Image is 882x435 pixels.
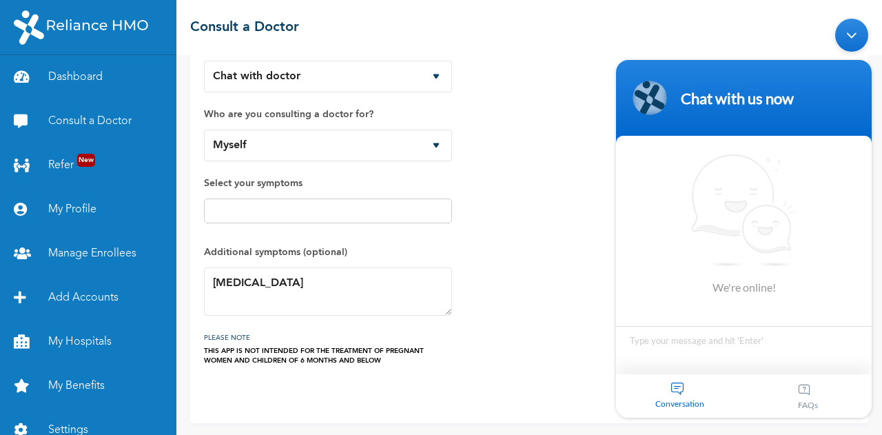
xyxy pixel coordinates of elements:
[204,106,452,123] label: Who are you consulting a doctor for?
[190,17,299,38] h2: Consult a Doctor
[204,346,452,365] div: THIS APP IS NOT INTENDED FOR THE TREATMENT OF PREGNANT WOMEN AND CHILDREN OF 6 MONTHS AND BELOW
[204,244,452,261] label: Additional symptoms (optional)
[204,175,452,192] label: Select your symptoms
[609,12,879,425] iframe: SalesIQ Chatwindow
[14,10,148,45] img: RelianceHMO's Logo
[204,330,452,346] h3: PLEASE NOTE
[77,154,95,167] span: New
